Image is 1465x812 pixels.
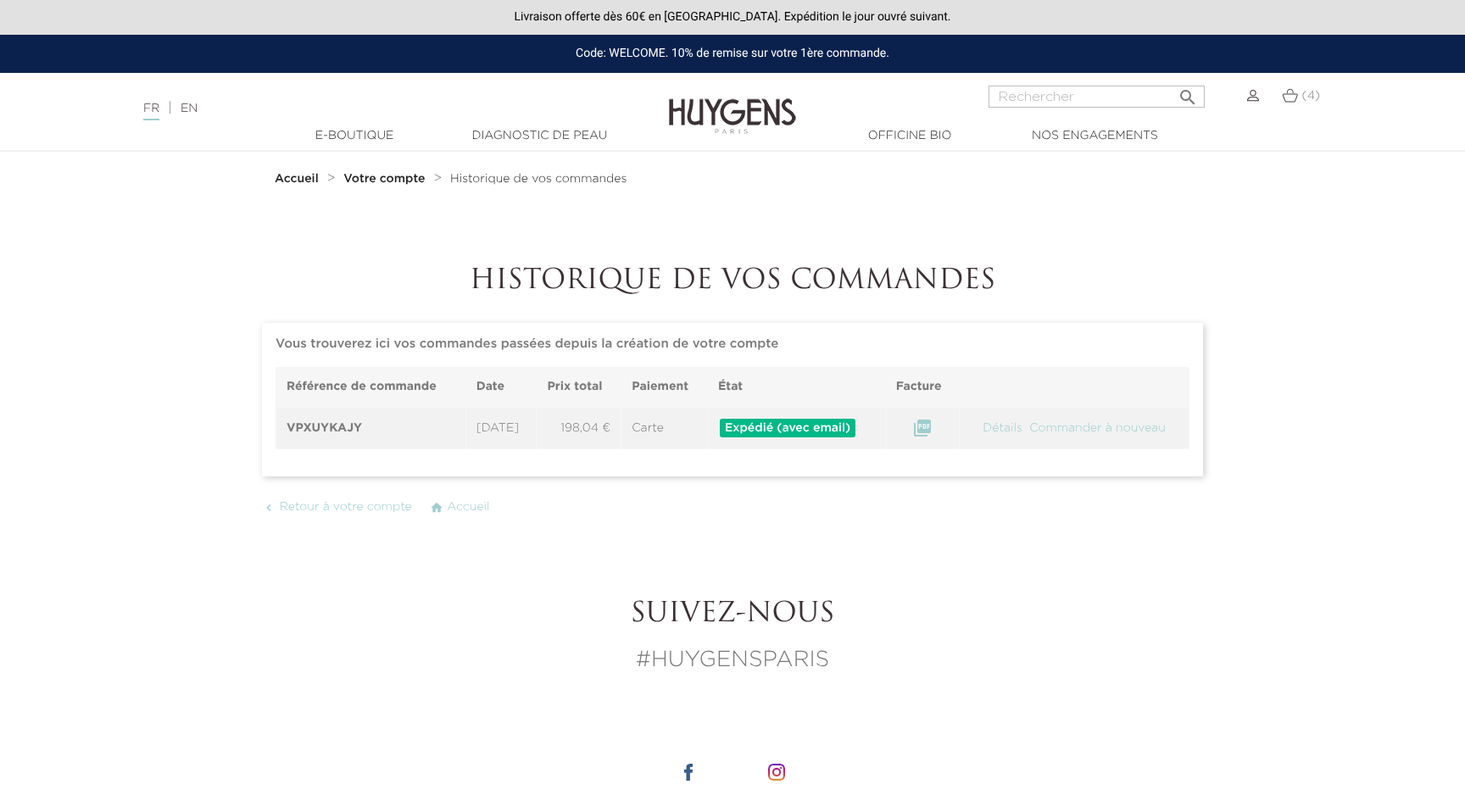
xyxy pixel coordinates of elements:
[720,419,855,437] span: Expédié (avec email)
[262,501,276,514] i: 
[447,502,489,514] span: Accueil
[275,173,319,185] strong: Accueil
[262,265,1203,298] h1: Historique de vos commandes
[430,501,443,514] i: 
[825,127,994,145] a: Officine Bio
[343,172,429,186] a: Votre compte
[276,407,466,449] th: VPXUYKAJY
[981,422,1024,434] a: Détails
[1010,127,1179,145] a: Nos engagements
[537,407,621,449] td: 198,04 €
[270,127,439,145] a: E-Boutique
[912,422,933,434] a: 
[1173,81,1203,103] button: 
[276,368,466,408] th: Référence de commande
[343,173,425,185] strong: Votre compte
[680,764,697,781] img: icone facebook
[276,336,1189,352] h6: Vous trouverez ici vos commandes passées depuis la création de votre compte
[621,407,708,449] td: Carte
[450,172,627,186] a: Historique de vos commandes
[262,501,416,514] a:  Retour à votre compte
[768,764,785,781] img: icone instagram
[989,86,1205,108] input: Rechercher
[912,418,933,438] i: 
[885,368,959,408] th: Facture
[465,368,537,408] th: Date
[537,368,621,408] th: Prix total
[454,127,624,145] a: Diagnostic de peau
[621,368,708,408] th: Paiement
[669,71,796,136] img: Huygens
[135,98,598,119] div: |
[430,501,490,514] a:  Accueil
[280,502,412,514] span: Retour à votre compte
[143,103,159,120] a: FR
[1282,89,1320,103] a: (4)
[275,172,322,186] a: Accueil
[181,103,198,114] a: EN
[1178,82,1198,103] i: 
[262,644,1203,677] p: #HUYGENSPARIS
[1028,422,1167,434] a: Commander à nouveau
[450,173,627,185] span: Historique de vos commandes
[1302,90,1320,102] span: (4)
[707,368,885,408] th: État
[262,598,1203,631] h2: Suivez-nous
[465,407,537,449] td: [DATE]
